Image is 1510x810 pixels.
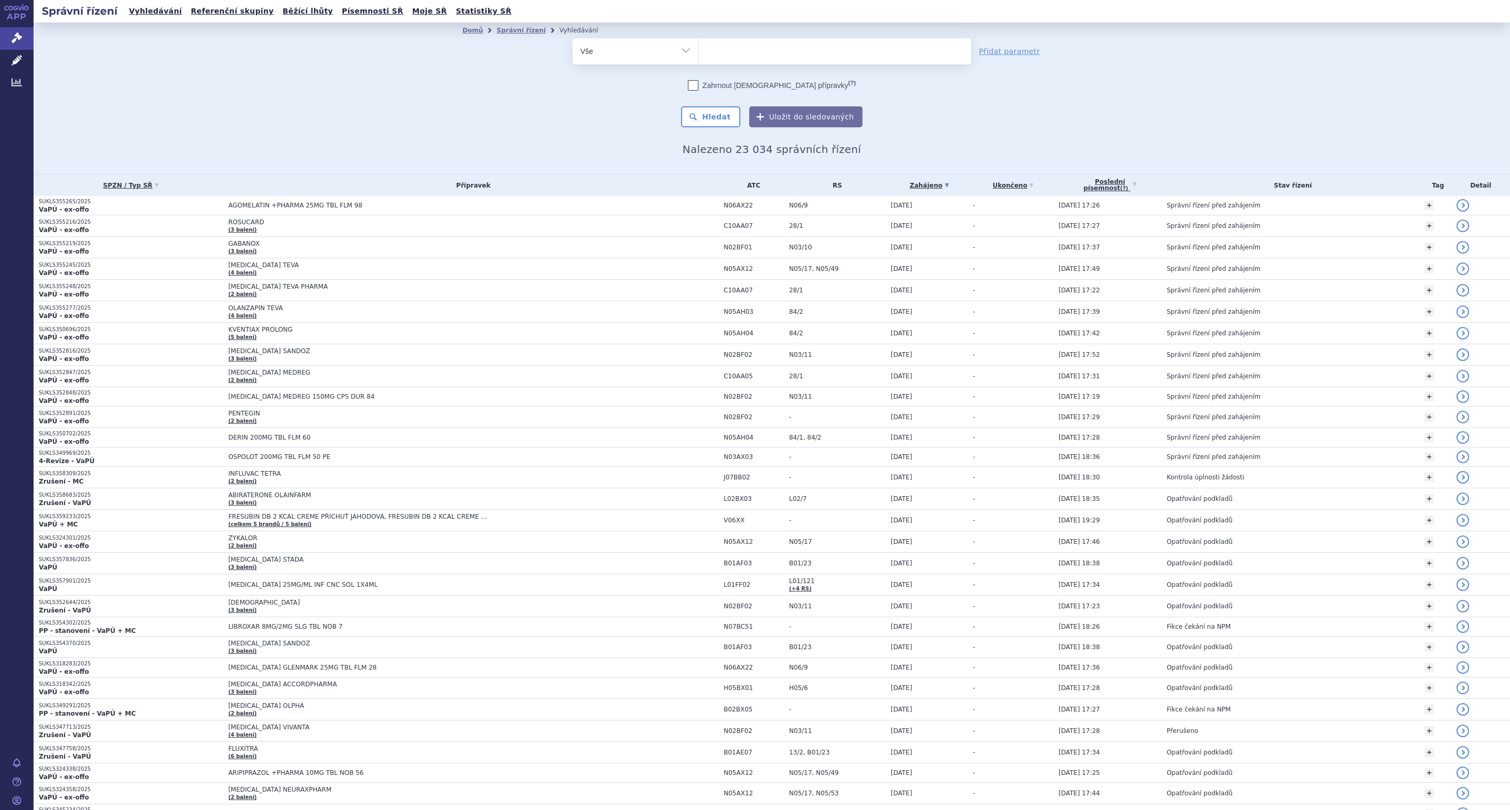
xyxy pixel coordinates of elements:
[1167,265,1260,272] span: Správní řízení před zahájením
[228,581,490,588] span: [MEDICAL_DATA] 25MG/ML INF CNC SOL 1X4ML
[39,599,223,606] p: SUKLS352644/2025
[39,389,223,397] p: SUKLS352848/2025
[39,438,89,445] strong: VaPÚ - ex-offo
[1425,622,1434,631] a: +
[1457,411,1469,423] a: detail
[724,474,784,481] span: J07BB02
[789,577,886,585] span: L01/121
[39,499,91,507] strong: Zrušení - VaPÚ
[1425,559,1434,568] a: +
[891,178,968,193] a: Zahájeno
[973,623,975,630] span: -
[39,304,223,312] p: SUKLS355277/2025
[1457,390,1469,403] a: detail
[891,373,912,380] span: [DATE]
[1059,308,1100,315] span: [DATE] 17:39
[789,560,886,567] span: B01/23
[228,393,490,400] span: [MEDICAL_DATA] MEDREG 150MG CPS DUR 84
[1425,580,1434,589] a: +
[228,753,256,759] a: (6 balení)
[39,291,89,298] strong: VaPÚ - ex-offo
[891,393,912,400] span: [DATE]
[1425,452,1434,462] a: +
[1059,434,1100,441] span: [DATE] 17:28
[1419,174,1452,196] th: Tag
[1457,262,1469,275] a: detail
[39,430,223,437] p: SUKLS350702/2025
[1457,451,1469,463] a: detail
[39,326,223,333] p: SUKLS350696/2025
[1457,661,1469,674] a: detail
[891,603,912,610] span: [DATE]
[789,474,886,481] span: -
[1161,174,1419,196] th: Stav řízení
[1167,517,1233,524] span: Opatřování podkladů
[39,355,89,363] strong: VaPÚ - ex-offo
[1425,243,1434,252] a: +
[891,202,912,209] span: [DATE]
[39,347,223,355] p: SUKLS352816/2025
[228,434,490,441] span: DERIN 200MG TBL FLM 60
[1457,641,1469,653] a: detail
[973,413,975,421] span: -
[228,453,490,461] span: OSPOLOT 200MG TBL FLM 50 PE
[1059,560,1100,567] span: [DATE] 18:38
[681,106,740,127] button: Hledat
[228,283,490,290] span: [MEDICAL_DATA] TEVA PHARMA
[724,413,784,421] span: N02BF02
[1059,603,1100,610] span: [DATE] 17:23
[891,560,912,567] span: [DATE]
[126,4,185,18] a: Vyhledávání
[1167,474,1244,481] span: Kontrola úplnosti žádosti
[1059,202,1100,209] span: [DATE] 17:26
[228,599,490,606] span: [DEMOGRAPHIC_DATA]
[228,377,256,383] a: (2 balení)
[789,413,886,421] span: -
[789,586,812,592] a: (+4 RS)
[1059,538,1100,545] span: [DATE] 17:46
[1457,600,1469,612] a: detail
[1120,185,1128,192] abbr: (?)
[39,534,223,542] p: SUKLS324301/2025
[1425,663,1434,672] a: +
[1457,767,1469,779] a: detail
[1167,560,1233,567] span: Opatřování podkladů
[724,623,784,630] span: N07BC51
[39,619,223,627] p: SUKLS354302/2025
[724,202,784,209] span: N06AX22
[228,732,256,738] a: (4 balení)
[724,517,784,524] span: V06XX
[1059,413,1100,421] span: [DATE] 17:29
[39,478,83,485] strong: Zrušení - MC
[228,534,490,542] span: ZYKALOR
[1457,284,1469,297] a: detail
[39,607,91,614] strong: Zrušení - VaPÚ
[1457,578,1469,591] a: detail
[973,265,975,272] span: -
[724,434,784,441] span: N05AH04
[789,393,886,400] span: N03/11
[39,457,94,465] strong: 4-Revize - VaPÚ
[789,351,886,358] span: N03/11
[1059,393,1100,400] span: [DATE] 17:19
[973,202,975,209] span: -
[228,521,311,527] a: (celkem 5 brandů / 5 balení)
[228,794,256,800] a: (2 balení)
[1425,642,1434,652] a: +
[1059,351,1100,358] span: [DATE] 17:52
[1167,581,1233,588] span: Opatřování podkladů
[228,513,490,520] span: FRESUBIN DB 2 KCAL CREME PŘÍCHUŤ JAHODOVÁ, FRESUBIN DB 2 KCAL CREME PŘÍCHUŤ KAPUČÍNOVÁ, FRESUBIN ...
[973,351,975,358] span: -
[724,643,784,651] span: B01AF03
[1425,601,1434,611] a: +
[1425,392,1434,401] a: +
[1425,683,1434,693] a: +
[891,222,912,229] span: [DATE]
[891,434,912,441] span: [DATE]
[1167,351,1260,358] span: Správní řízení před zahájením
[1167,453,1260,461] span: Správní řízení před zahájením
[789,517,886,524] span: -
[724,373,784,380] span: C10AA05
[228,270,256,276] a: (4 balení)
[228,478,256,484] a: (2 balení)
